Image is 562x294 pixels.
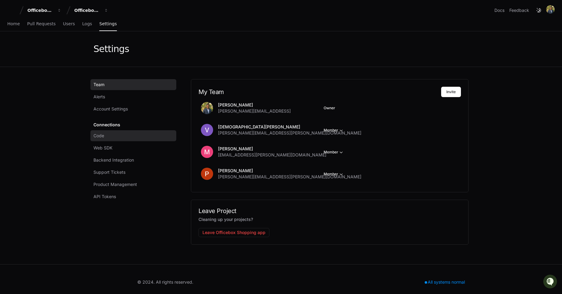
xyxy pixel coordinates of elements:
[90,179,176,190] a: Product Management
[93,157,134,163] span: Backend Integration
[27,17,55,31] a: Pull Requests
[74,7,100,13] div: Officebox Shopping app
[93,145,112,151] span: Web SDK
[90,142,176,153] a: Web SDK
[27,22,55,26] span: Pull Requests
[198,207,461,215] h2: Leave Project
[6,6,18,18] img: PlayerZero
[90,79,176,90] a: Team
[93,44,129,54] div: Settings
[93,94,105,100] span: Alerts
[324,149,344,155] button: Member
[90,103,176,114] a: Account Settings
[198,228,269,237] button: Leave Officebox Shopping app
[27,7,54,13] div: Officebox Shopping app
[198,216,461,223] p: Cleaning up your projects?
[441,87,461,97] button: Invite
[90,130,176,141] a: Code
[93,181,137,187] span: Product Management
[72,5,111,16] button: Officebox Shopping app
[201,124,213,136] img: ACg8ocJEVhTUfWFJgYeruZ1-dmdtaXz4dZ6SajAX-eO5oA5KdKP5uw=s96-c
[61,64,74,68] span: Pylon
[7,17,20,31] a: Home
[201,146,213,158] img: ACg8ocKuFDQwjD0ad1PPHVWEV9lacWHupXqim8GvWbWmfywA8bWs2g=s96-c
[99,22,117,26] span: Settings
[7,22,20,26] span: Home
[201,102,213,114] img: avatar
[82,17,92,31] a: Logs
[21,51,88,56] div: We're offline, but we'll be back soon!
[494,7,504,13] a: Docs
[546,5,555,14] img: avatar
[63,17,75,31] a: Users
[218,174,361,180] span: [PERSON_NAME][EMAIL_ADDRESS][PERSON_NAME][DOMAIN_NAME]
[90,167,176,178] a: Support Tickets
[198,88,441,96] h2: My Team
[218,152,326,158] span: [EMAIL_ADDRESS][PERSON_NAME][DOMAIN_NAME]
[324,127,344,133] button: Member
[90,91,176,102] a: Alerts
[137,279,193,285] div: © 2024. All rights reserved.
[509,7,529,13] button: Feedback
[218,146,326,152] p: [PERSON_NAME]
[6,24,111,34] div: Welcome
[93,82,104,88] span: Team
[82,22,92,26] span: Logs
[218,102,291,108] p: [PERSON_NAME]
[90,191,176,202] a: API Tokens
[21,45,100,51] div: Start new chat
[201,168,213,180] img: ACg8ocKGSPa_E7Wb9roGAJTM2YTvbmV8uW2ID2eQbWIY8859rK3uWw=s96-c
[93,169,125,175] span: Support Tickets
[93,133,104,139] span: Code
[43,64,74,68] a: Powered byPylon
[324,106,335,110] span: Owner
[543,274,559,290] iframe: Open customer support
[63,22,75,26] span: Users
[93,106,128,112] span: Account Settings
[90,155,176,166] a: Backend Integration
[99,17,117,31] a: Settings
[218,124,361,130] p: [DEMOGRAPHIC_DATA][PERSON_NAME]
[218,108,291,114] span: [PERSON_NAME][EMAIL_ADDRESS]
[421,278,469,286] div: All systems normal
[218,168,361,174] p: [PERSON_NAME]
[93,194,116,200] span: API Tokens
[6,45,17,56] img: 1756235613930-3d25f9e4-fa56-45dd-b3ad-e072dfbd1548
[324,171,344,177] button: Member
[25,5,64,16] button: Officebox Shopping app
[218,130,361,136] span: [PERSON_NAME][EMAIL_ADDRESS][PERSON_NAME][DOMAIN_NAME]
[104,47,111,54] button: Start new chat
